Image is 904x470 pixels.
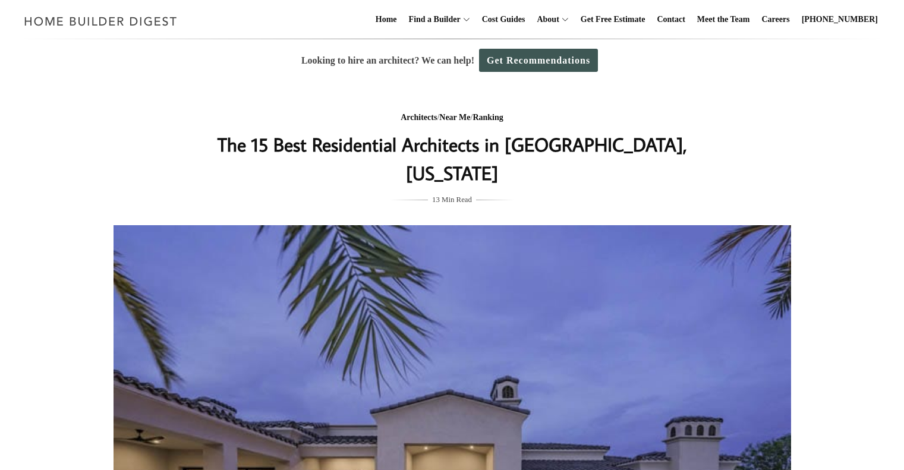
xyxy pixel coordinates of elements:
[473,113,503,122] a: Ranking
[404,1,461,39] a: Find a Builder
[576,1,650,39] a: Get Free Estimate
[757,1,795,39] a: Careers
[477,1,530,39] a: Cost Guides
[215,130,689,187] h1: The 15 Best Residential Architects in [GEOGRAPHIC_DATA], [US_STATE]
[797,1,883,39] a: [PHONE_NUMBER]
[479,49,598,72] a: Get Recommendations
[432,193,472,206] span: 13 Min Read
[532,1,559,39] a: About
[401,113,437,122] a: Architects
[439,113,470,122] a: Near Me
[371,1,402,39] a: Home
[652,1,689,39] a: Contact
[692,1,755,39] a: Meet the Team
[19,10,182,33] img: Home Builder Digest
[215,111,689,125] div: / /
